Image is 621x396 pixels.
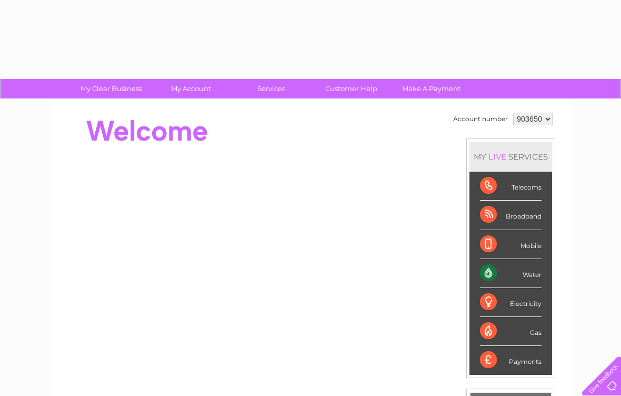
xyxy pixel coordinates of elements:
[308,79,395,98] a: Customer Help
[68,79,155,98] a: My Clear Business
[480,172,542,201] div: Telecoms
[148,79,235,98] a: My Account
[469,142,552,172] div: MY SERVICES
[480,230,542,259] div: Mobile
[480,288,542,317] div: Electricity
[480,259,542,288] div: Water
[480,346,542,374] div: Payments
[480,201,542,230] div: Broadband
[480,317,542,346] div: Gas
[228,79,315,98] a: Services
[450,110,510,128] td: Account number
[388,79,475,98] a: Make A Payment
[486,152,508,162] div: LIVE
